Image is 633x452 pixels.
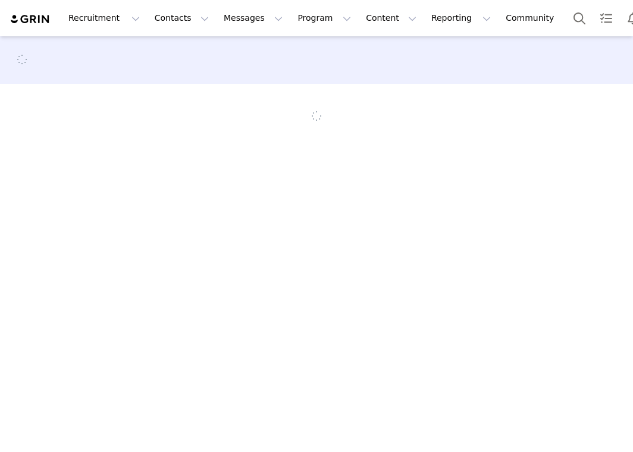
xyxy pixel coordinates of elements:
[10,14,51,25] img: grin logo
[424,5,498,32] button: Reporting
[290,5,358,32] button: Program
[148,5,216,32] button: Contacts
[61,5,147,32] button: Recruitment
[566,5,593,32] button: Search
[593,5,619,32] a: Tasks
[359,5,424,32] button: Content
[499,5,566,32] a: Community
[217,5,290,32] button: Messages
